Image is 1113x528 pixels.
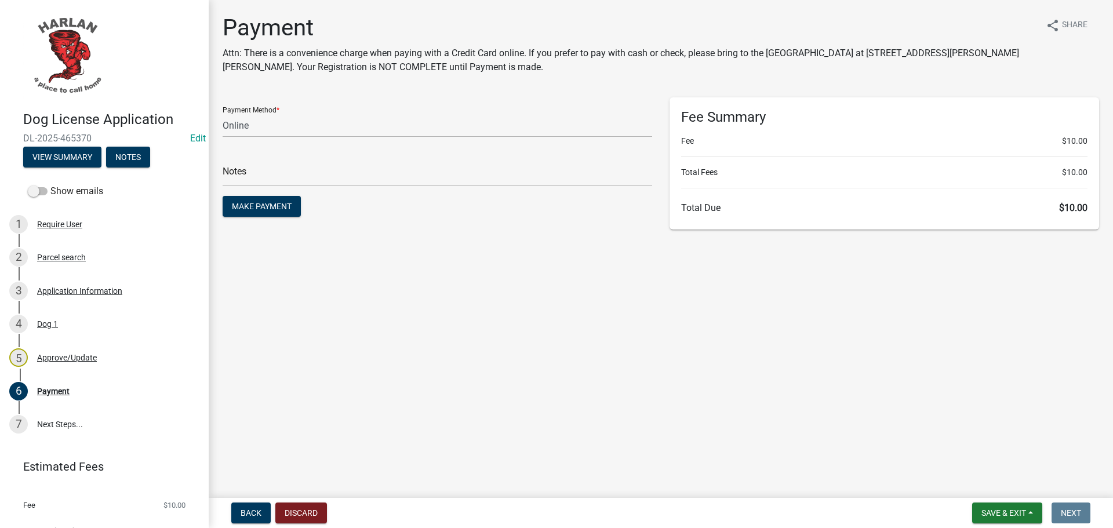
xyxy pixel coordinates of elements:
p: Attn: There is a convenience charge when paying with a Credit Card online. If you prefer to pay w... [223,46,1036,74]
span: Back [241,508,261,518]
span: $10.00 [1062,135,1087,147]
span: $10.00 [163,501,185,509]
li: Total Fees [681,166,1087,179]
wm-modal-confirm: Edit Application Number [190,133,206,144]
h6: Total Due [681,202,1087,213]
button: Save & Exit [972,502,1042,523]
div: Application Information [37,287,122,295]
button: Back [231,502,271,523]
div: Approve/Update [37,354,97,362]
span: DL-2025-465370 [23,133,185,144]
span: Make Payment [232,202,292,211]
li: Fee [681,135,1087,147]
span: Share [1062,19,1087,32]
a: Edit [190,133,206,144]
img: City of Harlan, Iowa [23,12,110,99]
span: $10.00 [1059,202,1087,213]
div: 2 [9,248,28,267]
span: Next [1061,508,1081,518]
div: 1 [9,215,28,234]
wm-modal-confirm: Summary [23,153,101,162]
h6: Fee Summary [681,109,1087,126]
h4: Dog License Application [23,111,199,128]
div: 7 [9,415,28,434]
div: 3 [9,282,28,300]
div: 4 [9,315,28,333]
button: Make Payment [223,196,301,217]
a: Estimated Fees [9,455,190,478]
span: Fee [23,501,35,509]
button: shareShare [1036,14,1097,37]
button: Discard [275,502,327,523]
i: share [1046,19,1060,32]
div: Payment [37,387,70,395]
div: Parcel search [37,253,86,261]
div: Dog 1 [37,320,58,328]
div: 6 [9,382,28,400]
button: Notes [106,147,150,167]
div: Require User [37,220,82,228]
label: Show emails [28,184,103,198]
wm-modal-confirm: Notes [106,153,150,162]
button: Next [1052,502,1090,523]
span: $10.00 [1062,166,1087,179]
button: View Summary [23,147,101,167]
h1: Payment [223,14,1036,42]
span: Save & Exit [981,508,1026,518]
div: 5 [9,348,28,367]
